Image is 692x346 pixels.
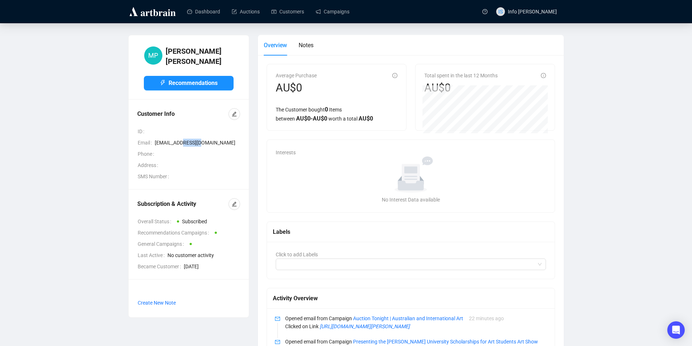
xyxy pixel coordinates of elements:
[128,6,177,17] img: logo
[296,115,327,122] span: AU$ 0 - AU$ 0
[138,262,184,270] span: Became Customer
[285,322,546,330] p: Clicked on
[273,227,549,236] div: Labels
[667,321,685,339] div: Open Intercom Messenger
[148,50,158,61] span: MP
[275,339,280,345] span: mail
[184,262,240,270] span: [DATE]
[155,139,240,147] span: [EMAIL_ADDRESS][DOMAIN_NAME]
[482,9,487,14] span: question-circle
[541,73,546,78] span: info-circle
[285,314,546,322] p: Opened email from Campaign
[137,297,176,309] button: Create New Note
[271,2,304,21] a: Customers
[275,316,280,321] span: mail
[232,111,237,117] span: edit
[166,46,234,66] h4: [PERSON_NAME] [PERSON_NAME]
[273,294,549,303] div: Activity Overview
[308,323,410,329] span: Link
[138,229,212,237] span: Recommendations Campaigns
[137,110,228,118] div: Customer Info
[299,42,313,49] span: Notes
[138,172,172,180] span: SMS Number
[182,219,207,224] span: Subscribed
[138,150,157,158] span: Phone
[498,8,503,16] span: IS
[392,73,397,78] span: info-circle
[320,323,410,329] a: [URL][DOMAIN_NAME][PERSON_NAME]
[276,150,296,155] span: Interests
[187,2,220,21] a: Dashboard
[279,196,543,204] div: No Interest Data available
[469,316,504,321] span: 22 minutes ago
[138,127,147,135] span: ID
[276,73,317,78] span: Average Purchase
[276,105,397,123] div: The Customer bought Items between worth a total
[169,78,218,87] span: Recommendations
[232,202,237,207] span: edit
[508,9,557,15] span: Info [PERSON_NAME]
[137,200,228,208] div: Subscription & Activity
[424,73,498,78] span: Total spent in the last 12 Months
[138,240,187,248] span: General Campaigns
[138,139,155,147] span: Email
[167,251,240,259] span: No customer activity
[232,2,260,21] a: Auctions
[144,76,234,90] button: Recommendations
[138,300,176,306] span: Create New Note
[276,252,318,257] span: Click to add Labels
[424,81,498,95] div: AU$0
[160,80,166,86] span: thunderbolt
[316,2,349,21] a: Campaigns
[325,106,328,113] span: 0
[138,251,167,259] span: Last Active
[353,316,463,321] a: Auction Tonight | Australian and International Art
[276,81,317,95] div: AU$0
[138,217,174,225] span: Overall Status
[138,161,161,169] span: Address
[359,115,373,122] span: AU$ 0
[264,42,287,49] span: Overview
